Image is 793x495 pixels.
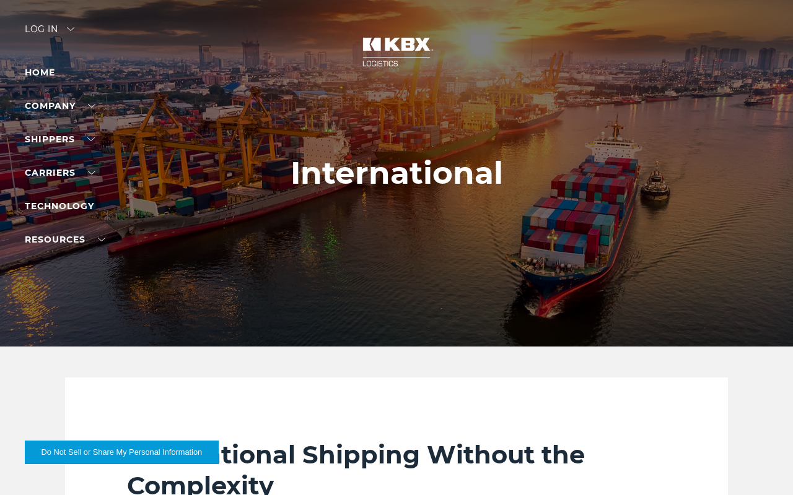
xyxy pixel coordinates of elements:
[67,27,74,31] img: arrow
[25,200,94,212] a: Technology
[25,67,55,78] a: Home
[291,155,503,191] h1: International
[25,234,105,245] a: RESOURCES
[25,441,219,464] button: Do Not Sell or Share My Personal Information
[25,134,95,145] a: SHIPPERS
[25,167,95,178] a: Carriers
[25,25,74,43] div: Log in
[350,25,443,79] img: kbx logo
[731,436,793,495] iframe: Chat Widget
[25,100,95,111] a: Company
